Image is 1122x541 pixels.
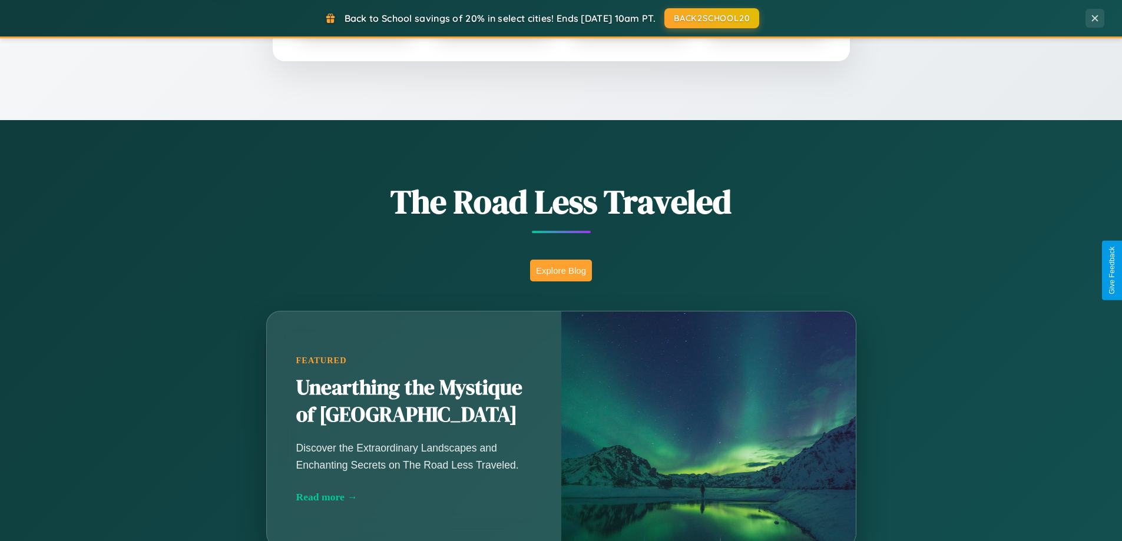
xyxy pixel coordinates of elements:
[296,440,532,473] p: Discover the Extraordinary Landscapes and Enchanting Secrets on The Road Less Traveled.
[345,12,656,24] span: Back to School savings of 20% in select cities! Ends [DATE] 10am PT.
[296,491,532,503] div: Read more →
[296,356,532,366] div: Featured
[1108,247,1116,294] div: Give Feedback
[208,179,915,224] h1: The Road Less Traveled
[664,8,759,28] button: BACK2SCHOOL20
[296,374,532,429] h2: Unearthing the Mystique of [GEOGRAPHIC_DATA]
[530,260,592,281] button: Explore Blog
